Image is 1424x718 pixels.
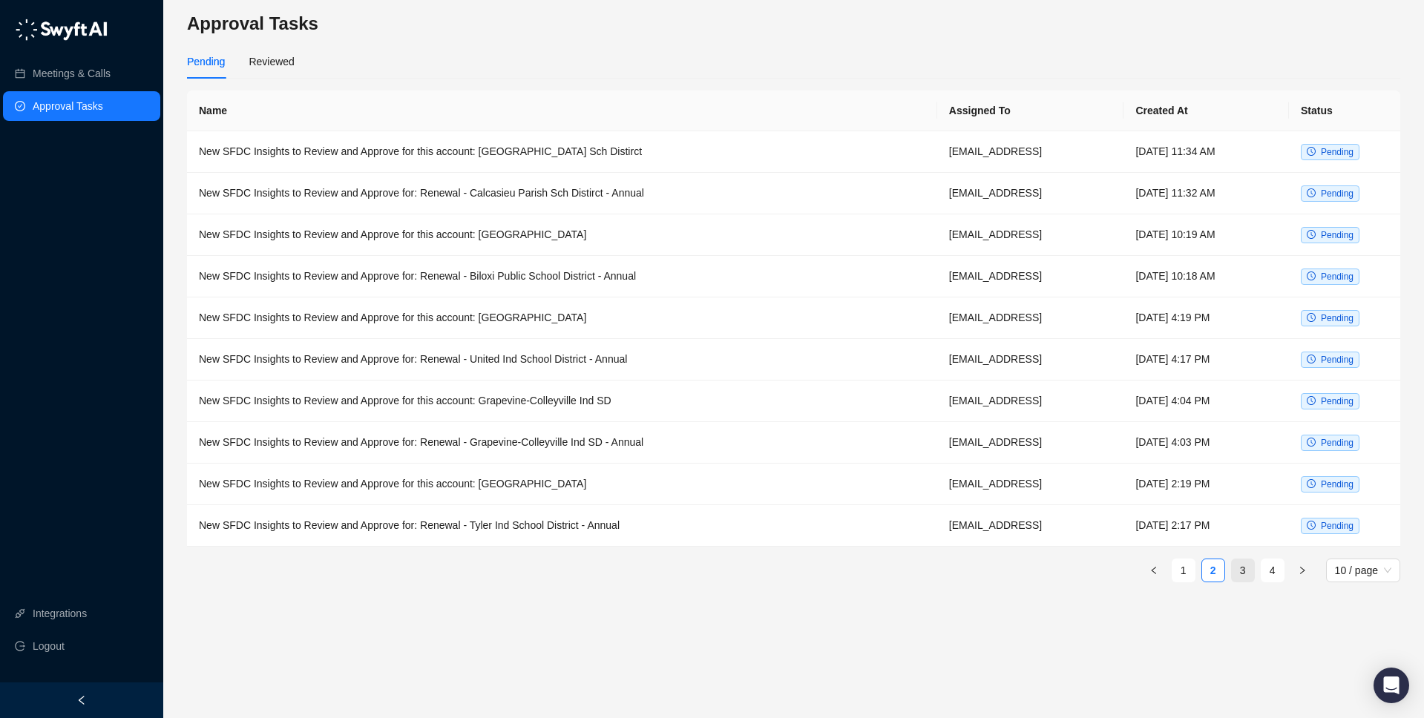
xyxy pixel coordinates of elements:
[33,91,103,121] a: Approval Tasks
[1123,381,1289,422] td: [DATE] 4:04 PM
[1290,559,1314,582] button: right
[1321,355,1354,365] span: Pending
[187,90,937,131] th: Name
[1307,479,1316,488] span: clock-circle
[1321,230,1354,240] span: Pending
[1307,521,1316,530] span: clock-circle
[937,505,1124,547] td: [EMAIL_ADDRESS]
[1321,147,1354,157] span: Pending
[1261,559,1284,582] li: 4
[1142,559,1166,582] li: Previous Page
[937,173,1124,214] td: [EMAIL_ADDRESS]
[937,381,1124,422] td: [EMAIL_ADDRESS]
[15,641,25,651] span: logout
[1321,271,1354,282] span: Pending
[937,214,1124,256] td: [EMAIL_ADDRESS]
[1307,355,1316,363] span: clock-circle
[937,90,1124,131] th: Assigned To
[33,631,65,661] span: Logout
[187,422,937,464] td: New SFDC Insights to Review and Approve for: Renewal - Grapevine-Colleyville Ind SD - Annual
[937,131,1124,173] td: [EMAIL_ADDRESS]
[1335,559,1391,582] span: 10 / page
[1202,559,1224,582] a: 2
[1307,147,1316,156] span: clock-circle
[1149,566,1158,575] span: left
[1232,559,1254,582] a: 3
[1307,438,1316,447] span: clock-circle
[1172,559,1195,582] li: 1
[1326,559,1400,582] div: Page Size
[1307,230,1316,239] span: clock-circle
[937,464,1124,505] td: [EMAIL_ADDRESS]
[1123,339,1289,381] td: [DATE] 4:17 PM
[1307,313,1316,322] span: clock-circle
[249,53,294,70] div: Reviewed
[1123,505,1289,547] td: [DATE] 2:17 PM
[187,339,937,381] td: New SFDC Insights to Review and Approve for: Renewal - United Ind School District - Annual
[1142,559,1166,582] button: left
[1307,188,1316,197] span: clock-circle
[937,297,1124,339] td: [EMAIL_ADDRESS]
[1231,559,1255,582] li: 3
[1201,559,1225,582] li: 2
[1321,188,1354,199] span: Pending
[1172,559,1195,582] a: 1
[187,173,937,214] td: New SFDC Insights to Review and Approve for: Renewal - Calcasieu Parish Sch Distirct - Annual
[1298,566,1307,575] span: right
[187,505,937,547] td: New SFDC Insights to Review and Approve for: Renewal - Tyler Ind School District - Annual
[1321,396,1354,406] span: Pending
[76,695,87,705] span: left
[33,59,111,88] a: Meetings & Calls
[1123,297,1289,339] td: [DATE] 4:19 PM
[1123,131,1289,173] td: [DATE] 11:34 AM
[187,464,937,505] td: New SFDC Insights to Review and Approve for this account: [GEOGRAPHIC_DATA]
[187,131,937,173] td: New SFDC Insights to Review and Approve for this account: [GEOGRAPHIC_DATA] Sch Distirct
[187,53,225,70] div: Pending
[937,339,1124,381] td: [EMAIL_ADDRESS]
[1123,214,1289,256] td: [DATE] 10:19 AM
[1321,521,1354,531] span: Pending
[1321,313,1354,323] span: Pending
[1123,464,1289,505] td: [DATE] 2:19 PM
[1123,173,1289,214] td: [DATE] 11:32 AM
[187,214,937,256] td: New SFDC Insights to Review and Approve for this account: [GEOGRAPHIC_DATA]
[1123,256,1289,297] td: [DATE] 10:18 AM
[1123,422,1289,464] td: [DATE] 4:03 PM
[187,297,937,339] td: New SFDC Insights to Review and Approve for this account: [GEOGRAPHIC_DATA]
[1307,271,1316,280] span: clock-circle
[33,599,87,628] a: Integrations
[15,19,108,41] img: logo-05li4sbe.png
[187,12,1400,36] h3: Approval Tasks
[937,256,1124,297] td: [EMAIL_ADDRESS]
[1307,396,1316,405] span: clock-circle
[1289,90,1400,131] th: Status
[1321,479,1354,490] span: Pending
[937,422,1124,464] td: [EMAIL_ADDRESS]
[1374,668,1409,703] div: Open Intercom Messenger
[1290,559,1314,582] li: Next Page
[187,381,937,422] td: New SFDC Insights to Review and Approve for this account: Grapevine-Colleyville Ind SD
[1123,90,1289,131] th: Created At
[1321,438,1354,448] span: Pending
[1261,559,1284,582] a: 4
[187,256,937,297] td: New SFDC Insights to Review and Approve for: Renewal - Biloxi Public School District - Annual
